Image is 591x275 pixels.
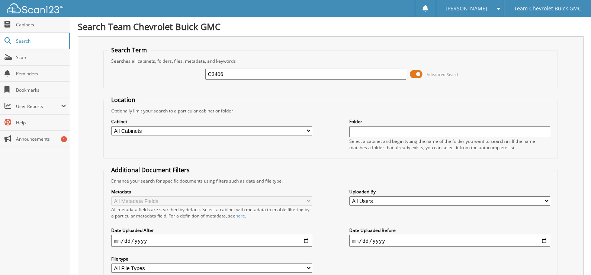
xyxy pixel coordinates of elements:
label: Date Uploaded After [111,227,312,233]
span: Team Chevrolet Buick GMC [514,6,581,11]
label: Uploaded By [349,189,550,195]
span: Help [16,120,66,126]
div: 1 [61,136,67,142]
span: User Reports [16,103,61,109]
input: start [111,235,312,247]
span: [PERSON_NAME] [446,6,487,11]
h1: Search Team Chevrolet Buick GMC [78,20,584,33]
span: Reminders [16,71,66,77]
img: scan123-logo-white.svg [7,3,63,13]
label: Folder [349,118,550,125]
div: Searches all cabinets, folders, files, metadata, and keywords [107,58,554,64]
span: Bookmarks [16,87,66,93]
legend: Additional Document Filters [107,166,193,174]
label: Cabinet [111,118,312,125]
div: Enhance your search for specific documents using filters such as date and file type. [107,178,554,184]
a: here [235,213,245,219]
input: end [349,235,550,247]
label: Metadata [111,189,312,195]
legend: Location [107,96,139,104]
span: Search [16,38,65,44]
div: All metadata fields are searched by default. Select a cabinet with metadata to enable filtering b... [111,206,312,219]
div: Select a cabinet and begin typing the name of the folder you want to search in. If the name match... [349,138,550,151]
span: Cabinets [16,22,66,28]
span: Scan [16,54,66,60]
legend: Search Term [107,46,151,54]
span: Advanced Search [427,72,460,77]
div: Optionally limit your search to a particular cabinet or folder [107,108,554,114]
label: Date Uploaded Before [349,227,550,233]
span: Announcements [16,136,66,142]
label: File type [111,256,312,262]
